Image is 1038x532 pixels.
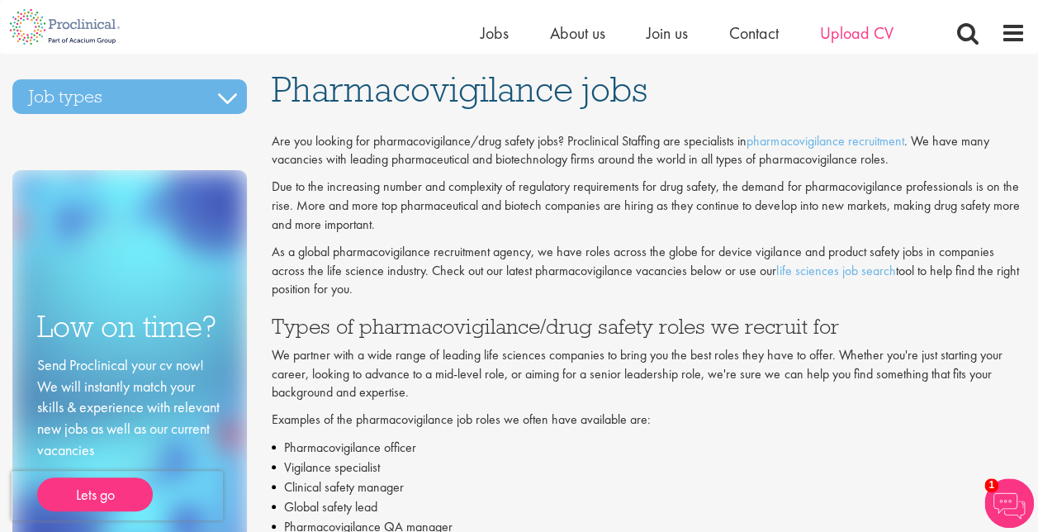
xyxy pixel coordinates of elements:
[820,22,893,44] a: Upload CV
[37,311,222,343] h3: Low on time?
[272,132,1026,170] p: Are you looking for pharmacovigilance/drug safety jobs? Proclinical Staffing are specialists in ....
[550,22,605,44] a: About us
[12,471,223,520] iframe: reCAPTCHA
[481,22,509,44] a: Jobs
[272,243,1026,300] p: As a global pharmacovigilance recruitment agency, we have roles across the globe for device vigil...
[272,178,1026,235] p: Due to the increasing number and complexity of regulatory requirements for drug safety, the deman...
[12,79,247,114] h3: Job types
[37,354,222,511] div: Send Proclinical your cv now! We will instantly match your skills & experience with relevant new ...
[776,262,895,279] a: life sciences job search
[984,478,998,492] span: 1
[647,22,688,44] a: Join us
[272,411,1026,430] p: Examples of the pharmacovigilance job roles we often have available are:
[272,438,1026,458] li: Pharmacovigilance officer
[272,458,1026,477] li: Vigilance specialist
[729,22,779,44] a: Contact
[984,478,1034,528] img: Chatbot
[747,132,903,150] a: pharmacovigilance recruitment
[272,477,1026,497] li: Clinical safety manager
[272,497,1026,517] li: Global safety lead
[272,346,1026,403] p: We partner with a wide range of leading life sciences companies to bring you the best roles they ...
[272,67,647,112] span: Pharmacovigilance jobs
[272,316,1026,337] h3: Types of pharmacovigilance/drug safety roles we recruit for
